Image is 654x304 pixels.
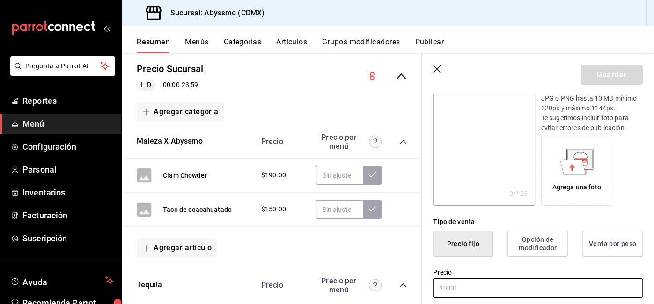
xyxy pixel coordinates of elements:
input: Sin ajuste [316,166,363,185]
button: Agregar categoría [137,102,224,122]
div: Tipo de venta [433,217,643,227]
button: Publicar [415,37,444,53]
button: Precio Sucursal [137,62,203,76]
button: collapse-category-row [399,282,407,289]
button: Maleza X Abyssmo [137,136,203,147]
div: collapse-menu-row [122,55,422,98]
a: Pregunta a Parrot AI [7,68,115,78]
button: Taco de ecacahuatado [163,205,232,214]
span: Facturación [22,209,114,222]
span: Suscripción [22,232,114,245]
label: Precio [433,269,643,275]
button: Precio fijo [433,231,493,257]
span: Inventarios [22,186,114,199]
input: $0.00 [433,278,643,298]
span: $150.00 [261,204,286,214]
button: Categorías [224,37,262,53]
p: JPG o PNG hasta 10 MB mínimo 320px y máximo 1144px. Te sugerimos incluir foto para evitar errores... [541,94,643,133]
div: Agrega una foto [552,182,601,192]
button: collapse-category-row [399,138,407,145]
span: Configuración [22,140,114,153]
div: Precio por menú [316,276,382,294]
button: Resumen [137,37,170,53]
div: navigation tabs [137,37,654,53]
div: Precio [252,137,312,146]
button: Venta por peso [582,231,643,257]
button: Tequila [137,280,162,290]
button: Clam Chowder [163,171,207,180]
h3: Sucursal: Abyssmo (CDMX) [163,7,265,19]
span: Ayuda [22,275,102,286]
div: 0 /125 [509,189,528,198]
button: open_drawer_menu [103,24,110,32]
button: Grupos modificadores [322,37,400,53]
span: $190.00 [261,170,286,180]
div: Precio [252,281,312,290]
button: Opción de modificador [507,231,568,257]
button: Menús [185,37,208,53]
span: Pregunta a Parrot AI [25,61,101,71]
span: L-D [137,80,154,90]
button: Agregar artículo [137,238,217,258]
button: Artículos [276,37,307,53]
div: Precio por menú [316,133,382,151]
span: Reportes [22,94,114,107]
div: 00:00 - 23:59 [137,80,203,91]
span: Menú [22,117,114,130]
span: Personal [22,163,114,176]
input: Sin ajuste [316,200,363,219]
div: Agrega una foto [544,137,610,203]
button: Pregunta a Parrot AI [10,56,115,76]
